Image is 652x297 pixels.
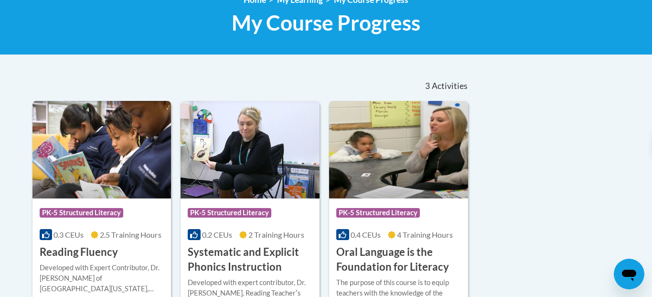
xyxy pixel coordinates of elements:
[32,101,171,198] img: Course Logo
[248,230,304,239] span: 2 Training Hours
[40,245,118,260] h3: Reading Fluency
[614,259,644,289] iframe: Button to launch messaging window
[188,208,271,218] span: PK-5 Structured Literacy
[202,230,232,239] span: 0.2 CEUs
[329,101,468,198] img: Course Logo
[351,230,381,239] span: 0.4 CEUs
[40,263,164,294] div: Developed with Expert Contributor, Dr. [PERSON_NAME] of [GEOGRAPHIC_DATA][US_STATE], [GEOGRAPHIC_...
[181,101,320,198] img: Course Logo
[397,230,453,239] span: 4 Training Hours
[336,208,420,218] span: PK-5 Structured Literacy
[432,81,468,91] span: Activities
[53,230,84,239] span: 0.3 CEUs
[100,230,161,239] span: 2.5 Training Hours
[425,81,430,91] span: 3
[188,245,312,275] h3: Systematic and Explicit Phonics Instruction
[336,245,461,275] h3: Oral Language is the Foundation for Literacy
[232,10,420,35] span: My Course Progress
[40,208,123,218] span: PK-5 Structured Literacy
